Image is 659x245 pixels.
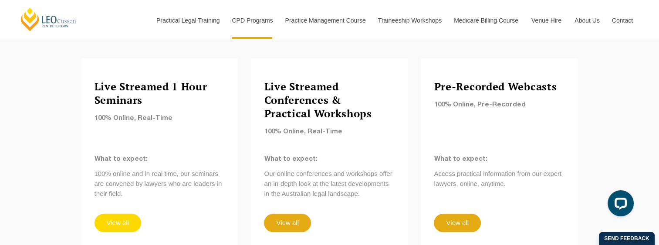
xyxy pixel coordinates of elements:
h4: Live Streamed 1 Hour Seminars [95,80,225,107]
p: Our online conferences and workshops offer an in-depth look at the latest developments in the Aus... [264,169,395,199]
a: Contact [605,2,639,39]
a: Medicare Billing Course [447,2,525,39]
iframe: LiveChat chat widget [601,187,637,223]
a: View all [264,214,311,232]
a: CPD Programs [225,2,278,39]
p: 100% Online, Real-Time [264,127,395,137]
p: Access practical information from our expert lawyers, online, anytime. [434,169,564,189]
p: What to expect: [95,154,225,164]
a: View all [434,214,480,232]
a: [PERSON_NAME] Centre for Law [20,7,78,32]
a: View all [95,214,141,232]
p: What to expect: [434,154,564,164]
p: 100% online and in real time, our seminars are convened by lawyers who are leaders in their ﬁeld. [95,169,225,199]
p: 100% Online, Pre-Recorded [434,100,564,110]
a: Practice Management Course [279,2,372,39]
a: About Us [568,2,605,39]
a: Traineeship Workshops [372,2,447,39]
h4: Pre-Recorded Webcasts [434,80,564,93]
p: 100% Online, Real-Time [95,113,225,123]
a: Practical Legal Training [150,2,226,39]
p: What to expect: [264,154,395,164]
h4: Live Streamed Conferences & Practical Workshops [264,80,395,120]
a: Venue Hire [525,2,568,39]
